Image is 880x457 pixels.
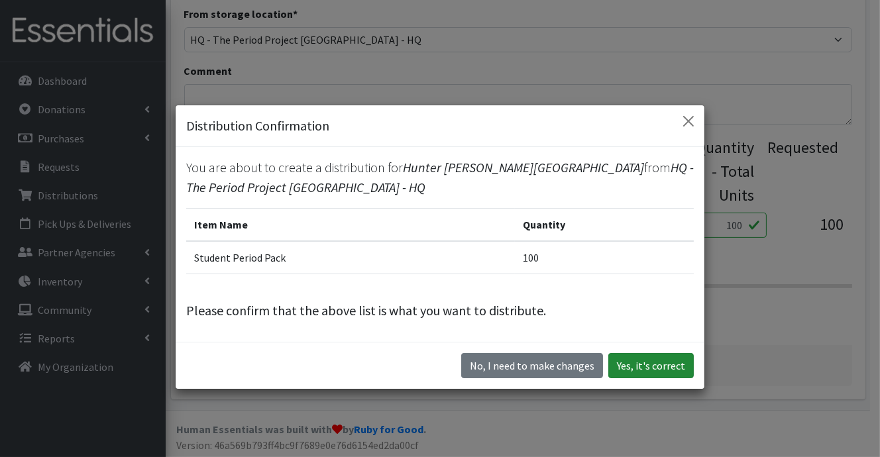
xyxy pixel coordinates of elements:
[186,241,515,274] td: Student Period Pack
[186,158,694,197] p: You are about to create a distribution for from
[608,353,694,378] button: Yes, it's correct
[186,209,515,242] th: Item Name
[515,241,694,274] td: 100
[678,111,699,132] button: Close
[403,159,644,176] span: Hunter [PERSON_NAME][GEOGRAPHIC_DATA]
[515,209,694,242] th: Quantity
[186,301,694,321] p: Please confirm that the above list is what you want to distribute.
[186,116,329,136] h5: Distribution Confirmation
[461,353,603,378] button: No I need to make changes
